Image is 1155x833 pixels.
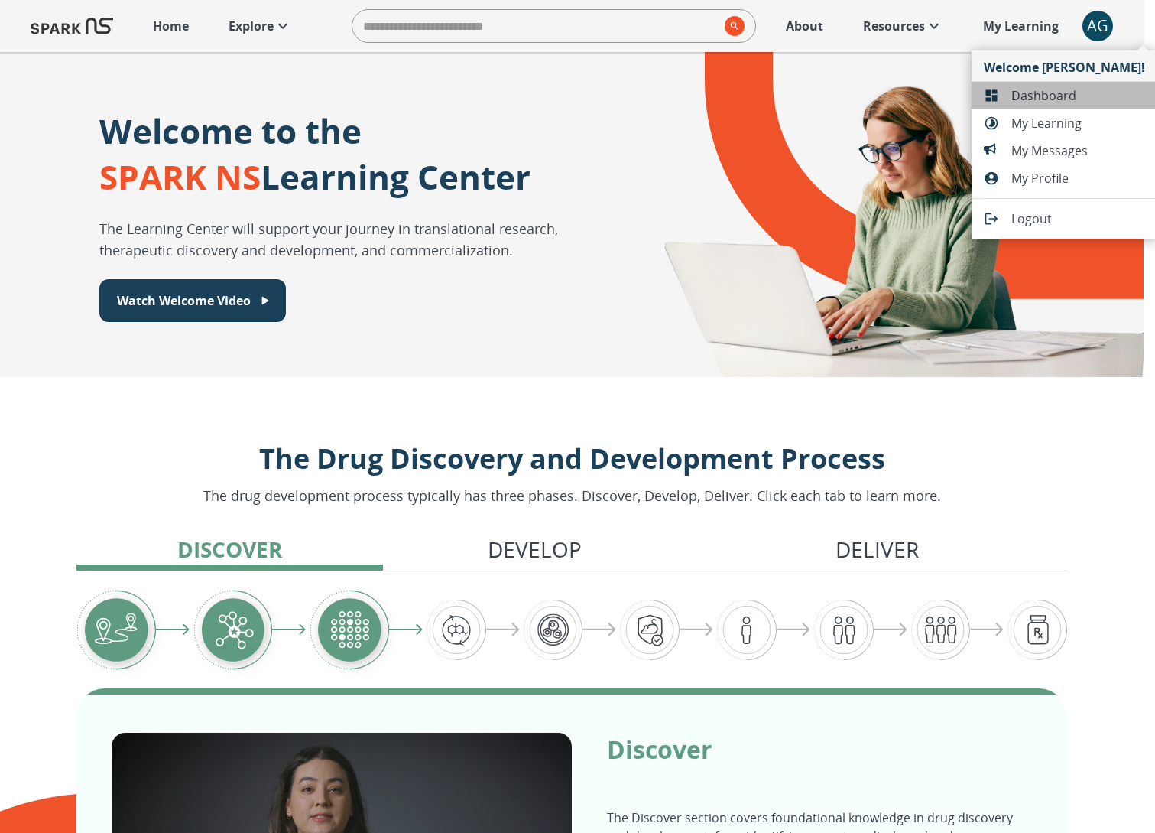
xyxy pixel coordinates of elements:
span: Logout [1011,210,1145,228]
span: My Learning [1011,114,1145,132]
span: My Profile [1011,169,1145,187]
span: Dashboard [1011,86,1145,105]
span: My Messages [1011,142,1145,160]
